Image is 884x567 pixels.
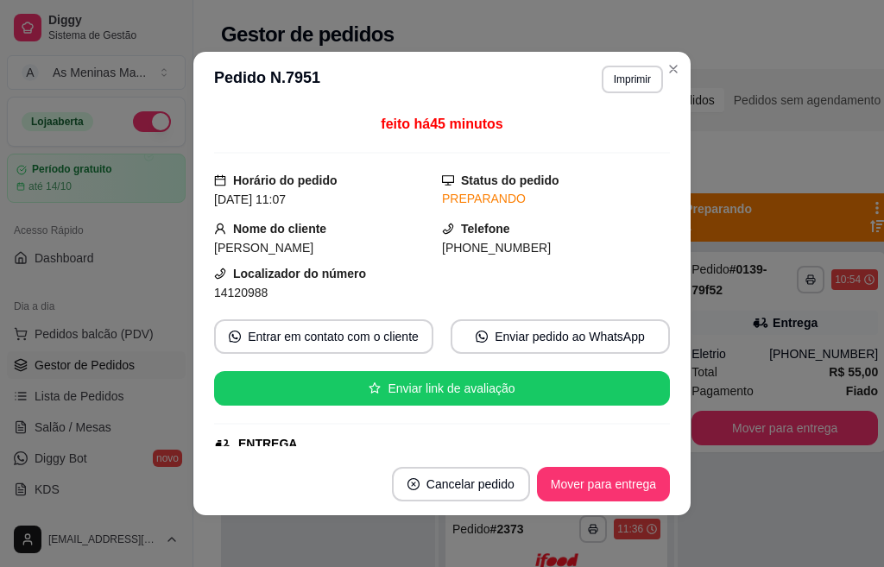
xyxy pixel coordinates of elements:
[442,174,454,186] span: desktop
[442,190,670,208] div: PREPARANDO
[381,117,502,131] span: feito há 45 minutos
[214,268,226,280] span: phone
[233,173,338,187] strong: Horário do pedido
[214,174,226,186] span: calendar
[461,173,559,187] strong: Status do pedido
[214,286,268,299] span: 14120988
[214,371,670,406] button: starEnviar link de avaliação
[660,55,687,83] button: Close
[407,478,420,490] span: close-circle
[602,66,663,93] button: Imprimir
[233,222,326,236] strong: Nome do cliente
[238,435,297,453] div: ENTREGA
[214,192,286,206] span: [DATE] 11:07
[229,331,241,343] span: whats-app
[369,382,381,394] span: star
[214,241,313,255] span: [PERSON_NAME]
[214,66,320,93] h3: Pedido N. 7951
[451,319,670,354] button: whats-appEnviar pedido ao WhatsApp
[442,241,551,255] span: [PHONE_NUMBER]
[476,331,488,343] span: whats-app
[461,222,510,236] strong: Telefone
[233,267,366,280] strong: Localizador do número
[392,467,530,501] button: close-circleCancelar pedido
[214,319,433,354] button: whats-appEntrar em contato com o cliente
[442,223,454,235] span: phone
[214,223,226,235] span: user
[537,467,670,501] button: Mover para entrega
